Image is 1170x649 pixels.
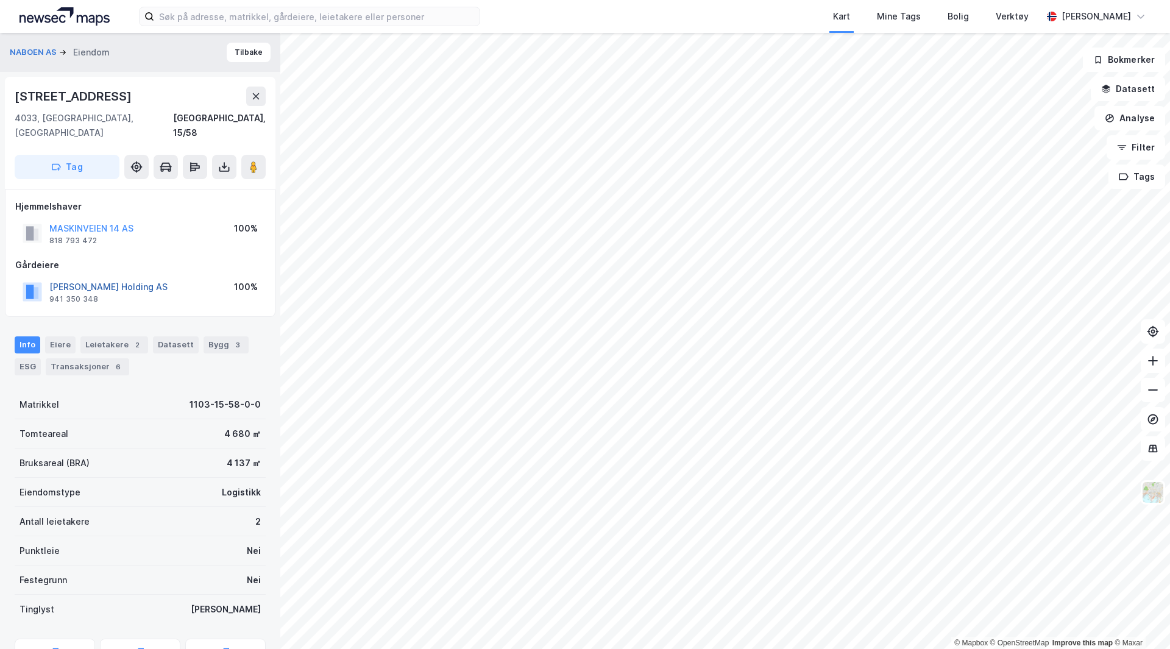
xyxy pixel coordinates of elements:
[19,573,67,587] div: Festegrunn
[19,544,60,558] div: Punktleie
[19,397,59,412] div: Matrikkel
[15,155,119,179] button: Tag
[19,485,80,500] div: Eiendomstype
[15,258,265,272] div: Gårdeiere
[222,485,261,500] div: Logistikk
[1109,590,1170,649] iframe: Chat Widget
[224,427,261,441] div: 4 680 ㎡
[255,514,261,529] div: 2
[173,111,266,140] div: [GEOGRAPHIC_DATA], 15/58
[1107,135,1165,160] button: Filter
[877,9,921,24] div: Mine Tags
[954,639,988,647] a: Mapbox
[833,9,850,24] div: Kart
[112,361,124,373] div: 6
[10,46,59,59] button: NABOEN AS
[990,639,1049,647] a: OpenStreetMap
[1141,481,1165,504] img: Z
[19,456,90,470] div: Bruksareal (BRA)
[15,87,134,106] div: [STREET_ADDRESS]
[153,336,199,353] div: Datasett
[49,236,97,246] div: 818 793 472
[227,456,261,470] div: 4 137 ㎡
[1094,106,1165,130] button: Analyse
[19,7,110,26] img: logo.a4113a55bc3d86da70a041830d287a7e.svg
[45,336,76,353] div: Eiere
[73,45,110,60] div: Eiendom
[204,336,249,353] div: Bygg
[19,602,54,617] div: Tinglyst
[49,294,98,304] div: 941 350 348
[1052,639,1113,647] a: Improve this map
[191,602,261,617] div: [PERSON_NAME]
[234,221,258,236] div: 100%
[15,199,265,214] div: Hjemmelshaver
[996,9,1029,24] div: Verktøy
[15,336,40,353] div: Info
[131,339,143,351] div: 2
[15,111,173,140] div: 4033, [GEOGRAPHIC_DATA], [GEOGRAPHIC_DATA]
[19,514,90,529] div: Antall leietakere
[46,358,129,375] div: Transaksjoner
[247,573,261,587] div: Nei
[154,7,480,26] input: Søk på adresse, matrikkel, gårdeiere, leietakere eller personer
[19,427,68,441] div: Tomteareal
[15,358,41,375] div: ESG
[1062,9,1131,24] div: [PERSON_NAME]
[190,397,261,412] div: 1103-15-58-0-0
[227,43,271,62] button: Tilbake
[247,544,261,558] div: Nei
[80,336,148,353] div: Leietakere
[1083,48,1165,72] button: Bokmerker
[948,9,969,24] div: Bolig
[234,280,258,294] div: 100%
[1108,165,1165,189] button: Tags
[232,339,244,351] div: 3
[1091,77,1165,101] button: Datasett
